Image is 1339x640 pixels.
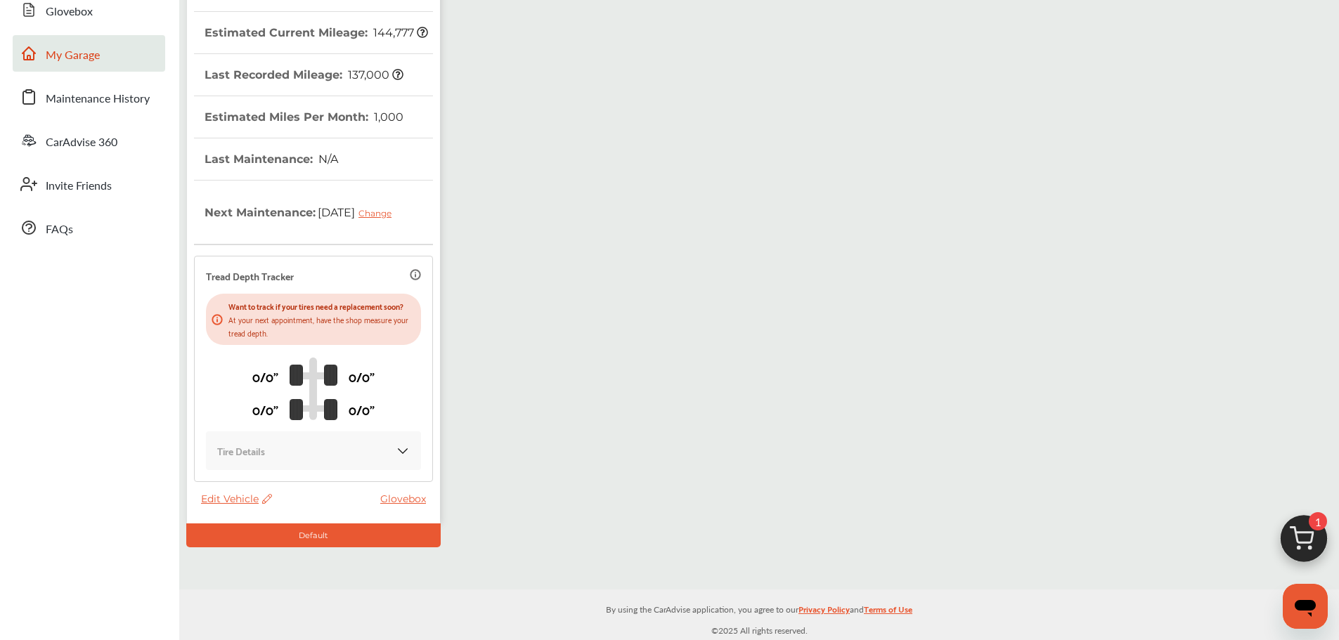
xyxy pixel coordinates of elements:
[349,365,375,387] p: 0/0"
[396,444,410,458] img: KOKaJQAAAABJRU5ErkJggg==
[316,152,338,166] span: N/A
[205,138,338,180] th: Last Maintenance :
[252,398,278,420] p: 0/0"
[13,166,165,202] a: Invite Friends
[46,3,93,21] span: Glovebox
[798,601,850,623] a: Privacy Policy
[186,523,441,547] div: Default
[46,221,73,239] span: FAQs
[13,122,165,159] a: CarAdvise 360
[205,181,402,244] th: Next Maintenance :
[290,357,337,420] img: tire_track_logo.b900bcbc.svg
[46,133,117,152] span: CarAdvise 360
[205,12,428,53] th: Estimated Current Mileage :
[217,443,265,459] p: Tire Details
[371,26,428,39] span: 144,777
[179,589,1339,640] div: © 2025 All rights reserved.
[228,299,415,313] p: Want to track if your tires need a replacement soon?
[1309,512,1327,530] span: 1
[380,492,433,505] a: Glovebox
[13,209,165,246] a: FAQs
[252,365,278,387] p: 0/0"
[46,46,100,65] span: My Garage
[1270,509,1338,576] img: cart_icon.3d0951e8.svg
[13,35,165,72] a: My Garage
[372,110,403,124] span: 1,000
[346,68,403,81] span: 137,000
[206,268,294,284] p: Tread Depth Tracker
[349,398,375,420] p: 0/0"
[46,90,150,108] span: Maintenance History
[1283,584,1328,629] iframe: Button to launch messaging window
[205,96,403,138] th: Estimated Miles Per Month :
[205,54,403,96] th: Last Recorded Mileage :
[201,492,272,505] span: Edit Vehicle
[228,313,415,339] p: At your next appointment, have the shop measure your tread depth.
[179,601,1339,616] p: By using the CarAdvise application, you agree to our and
[13,79,165,115] a: Maintenance History
[46,177,112,195] span: Invite Friends
[358,208,399,218] div: Change
[864,601,912,623] a: Terms of Use
[316,195,402,230] span: [DATE]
